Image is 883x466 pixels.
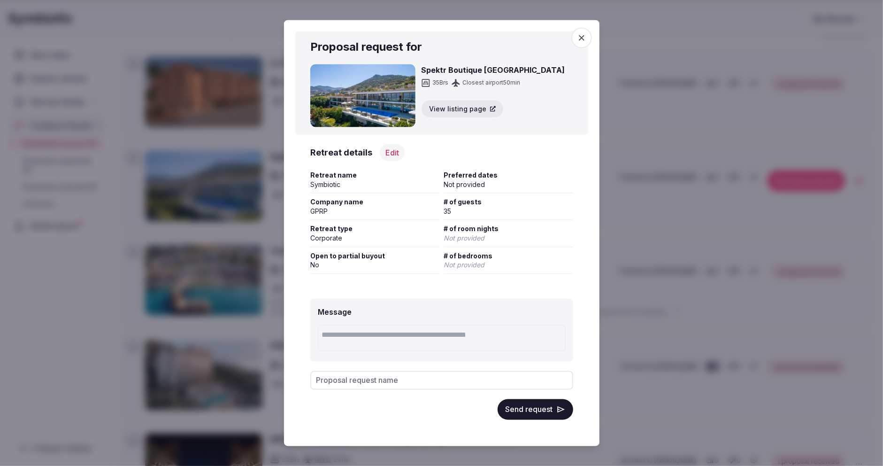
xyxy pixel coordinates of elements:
[310,197,440,207] span: Company name
[444,224,573,233] span: # of room nights
[421,64,565,75] h3: Spektr Boutique [GEOGRAPHIC_DATA]
[444,261,484,269] span: Not provided
[310,224,440,233] span: Retreat type
[421,100,504,117] button: View listing page
[310,206,440,216] div: GPRP
[310,39,573,55] h2: Proposal request for
[318,307,352,316] label: Message
[310,64,415,127] img: Spektr Boutique Hotel Yalikavak
[444,179,573,189] div: Not provided
[310,233,440,243] div: Corporate
[310,147,372,158] h3: Retreat details
[462,79,520,87] span: Closest airport 50 min
[444,234,484,242] span: Not provided
[421,100,565,117] a: View listing page
[432,79,448,87] span: 35 Brs
[444,251,573,260] span: # of bedrooms
[498,399,573,419] button: Send request
[310,260,440,270] div: No
[444,171,573,180] span: Preferred dates
[380,144,405,161] button: Edit
[444,197,573,207] span: # of guests
[310,171,440,180] span: Retreat name
[444,206,573,216] div: 35
[310,179,440,189] div: Symbiotic
[310,251,440,260] span: Open to partial buyout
